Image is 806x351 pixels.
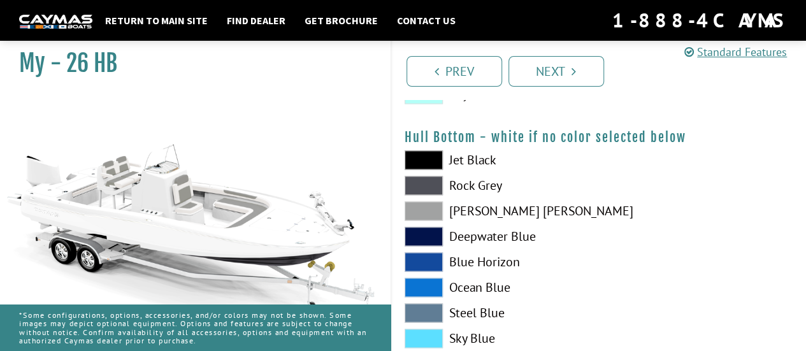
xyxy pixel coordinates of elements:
[405,176,586,195] label: Rock Grey
[220,12,292,29] a: Find Dealer
[508,56,604,87] a: Next
[391,12,462,29] a: Contact Us
[405,252,586,271] label: Blue Horizon
[405,150,586,169] label: Jet Black
[405,201,586,220] label: [PERSON_NAME] [PERSON_NAME]
[19,15,92,28] img: white-logo-c9c8dbefe5ff5ceceb0f0178aa75bf4bb51f6bca0971e226c86eb53dfe498488.png
[405,129,794,145] h4: Hull Bottom - white if no color selected below
[19,49,359,78] h1: My - 26 HB
[407,56,502,87] a: Prev
[405,303,586,322] label: Steel Blue
[99,12,214,29] a: Return to main site
[684,45,787,59] a: Standard Features
[405,278,586,297] label: Ocean Blue
[298,12,384,29] a: Get Brochure
[405,227,586,246] label: Deepwater Blue
[19,304,371,351] p: *Some configurations, options, accessories, and/or colors may not be shown. Some images may depic...
[612,6,787,34] div: 1-888-4CAYMAS
[405,329,586,348] label: Sky Blue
